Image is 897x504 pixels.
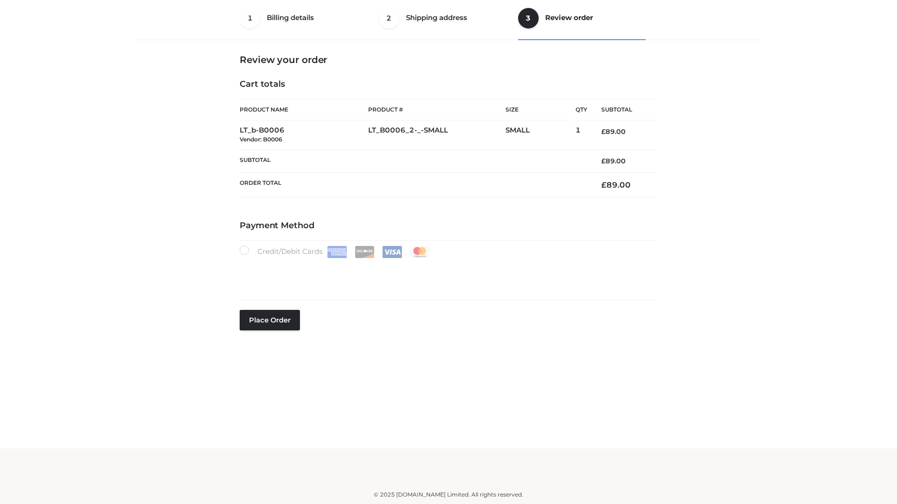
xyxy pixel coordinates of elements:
h4: Cart totals [240,79,657,90]
img: Visa [382,246,402,258]
span: £ [601,157,605,165]
div: © 2025 [DOMAIN_NAME] Limited. All rights reserved. [139,490,758,499]
iframe: Secure payment input frame [238,256,655,290]
label: Credit/Debit Cards [240,245,431,258]
h3: Review your order [240,54,657,65]
h4: Payment Method [240,221,657,231]
img: Amex [327,246,347,258]
td: SMALL [505,120,576,150]
button: Place order [240,310,300,330]
bdi: 89.00 [601,127,626,136]
th: Qty [576,99,587,120]
td: LT_B0006_2-_-SMALL [368,120,505,150]
th: Order Total [240,173,587,197]
th: Product # [368,99,505,120]
th: Product Name [240,99,368,120]
img: Mastercard [410,246,430,258]
bdi: 89.00 [601,157,626,165]
bdi: 89.00 [601,180,631,189]
span: £ [601,127,605,136]
span: £ [601,180,606,189]
th: Size [505,99,571,120]
small: Vendor: B0006 [240,136,282,143]
img: Discover [355,246,375,258]
th: Subtotal [240,149,587,172]
th: Subtotal [587,99,657,120]
td: LT_b-B0006 [240,120,368,150]
td: 1 [576,120,587,150]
